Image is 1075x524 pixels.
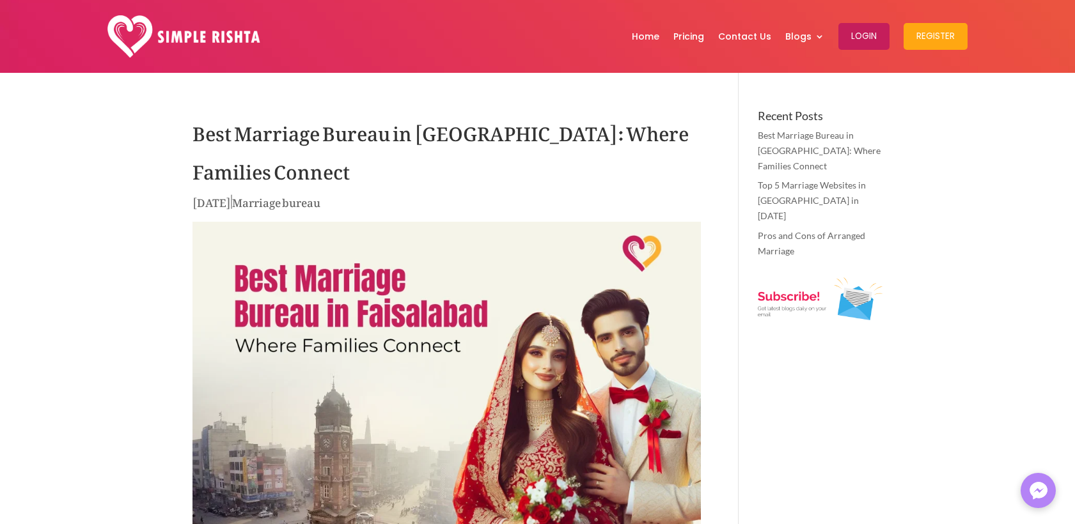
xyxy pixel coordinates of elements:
[1026,478,1051,504] img: Messenger
[192,193,701,218] p: |
[192,187,231,213] span: [DATE]
[838,23,890,50] button: Login
[718,3,771,70] a: Contact Us
[758,130,881,171] a: Best Marriage Bureau in [GEOGRAPHIC_DATA]: Where Families Connect
[904,3,968,70] a: Register
[785,3,824,70] a: Blogs
[632,3,659,70] a: Home
[904,23,968,50] button: Register
[192,110,701,193] h1: Best Marriage Bureau in [GEOGRAPHIC_DATA]: Where Families Connect
[232,187,320,213] a: Marriage bureau
[758,180,866,221] a: Top 5 Marriage Websites in [GEOGRAPHIC_DATA] in [DATE]
[838,3,890,70] a: Login
[758,230,865,256] a: Pros and Cons of Arranged Marriage
[673,3,704,70] a: Pricing
[758,110,883,128] h4: Recent Posts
